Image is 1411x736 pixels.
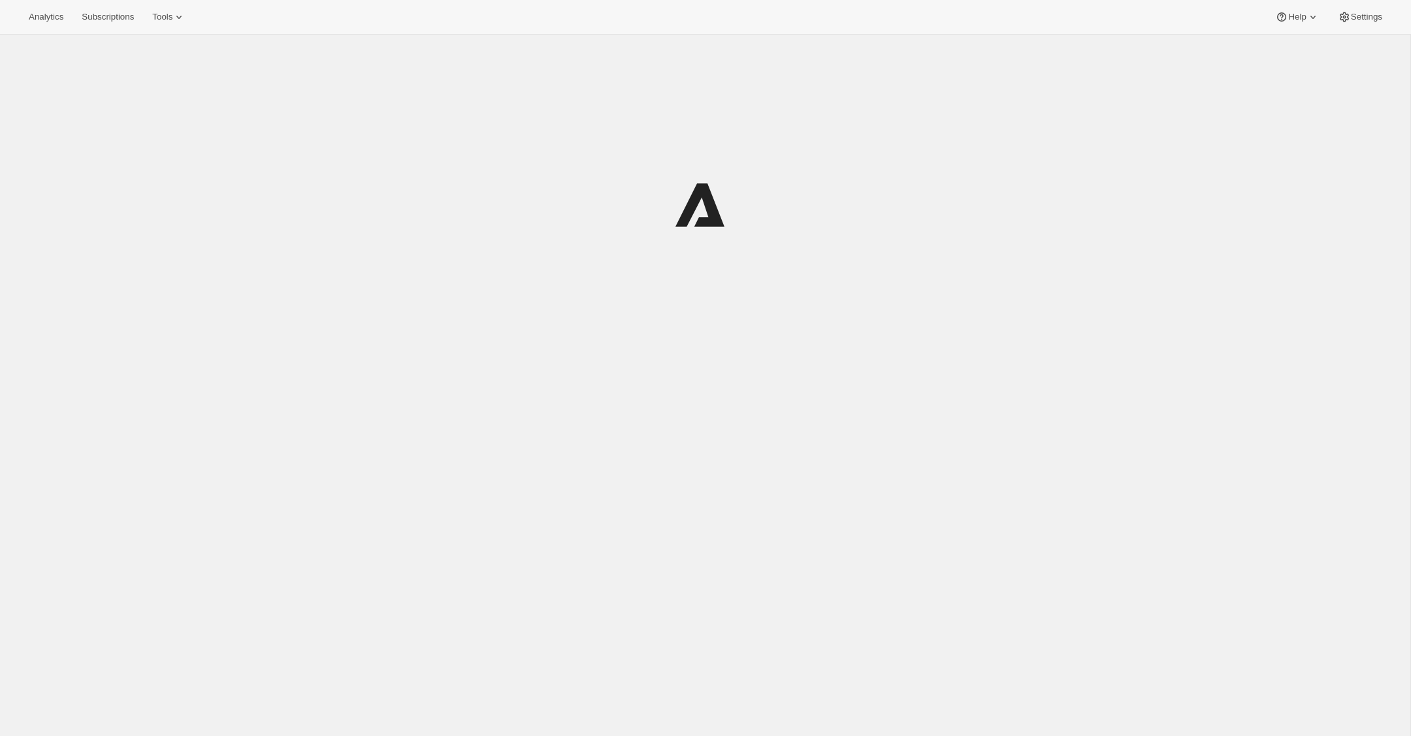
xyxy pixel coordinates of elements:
button: Analytics [21,8,71,26]
button: Settings [1330,8,1390,26]
span: Subscriptions [82,12,134,22]
button: Subscriptions [74,8,142,26]
span: Help [1288,12,1306,22]
button: Help [1267,8,1327,26]
button: Tools [144,8,193,26]
span: Settings [1351,12,1382,22]
span: Analytics [29,12,63,22]
span: Tools [152,12,172,22]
